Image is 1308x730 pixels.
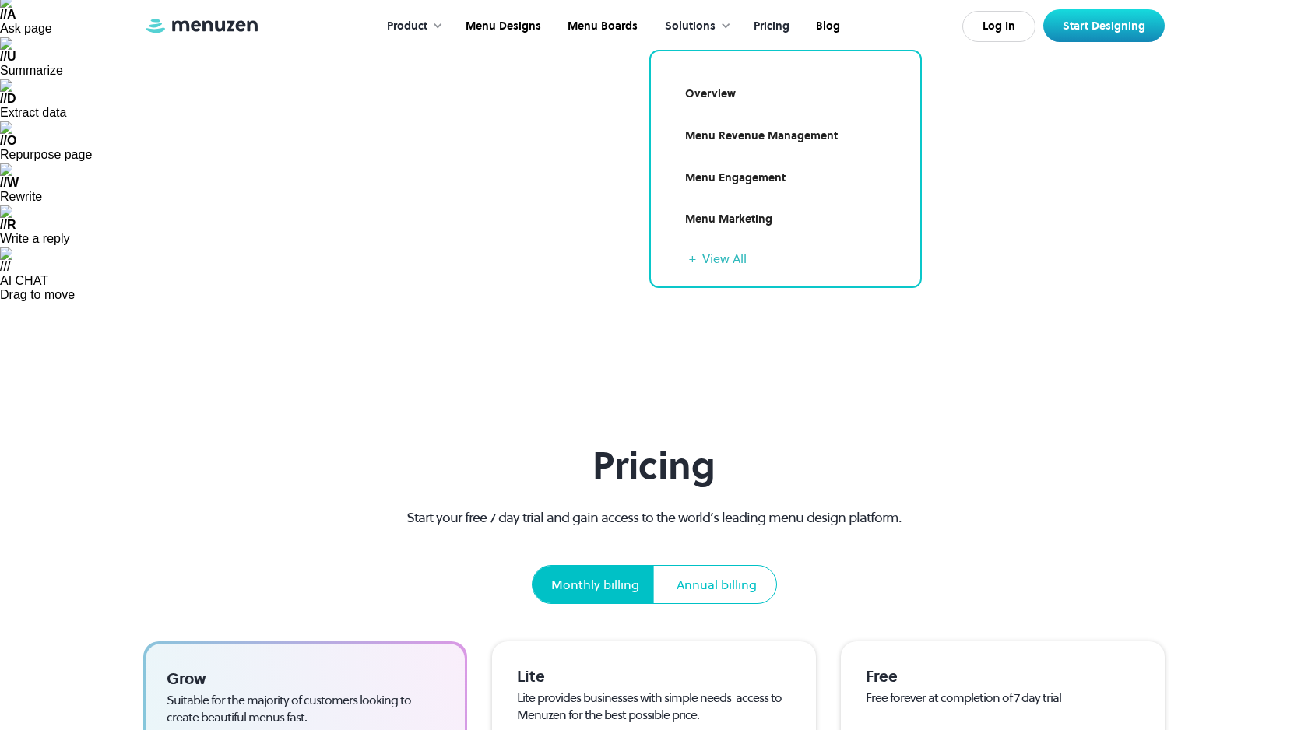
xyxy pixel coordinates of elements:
[866,666,1140,686] div: Free
[677,575,757,594] div: Annual billing
[379,444,930,488] h1: Pricing
[866,690,1140,707] div: Free forever at completion of 7 day trial
[517,666,791,686] div: Lite
[379,507,930,528] p: Start your free 7 day trial and gain access to the world’s leading menu design platform.
[517,690,791,723] div: Lite provides businesses with simple needs access to Menuzen for the best possible price.
[167,669,444,689] div: Grow
[551,575,639,594] div: Monthly billing
[167,692,444,725] div: Suitable for the majority of customers looking to create beautiful menus fast.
